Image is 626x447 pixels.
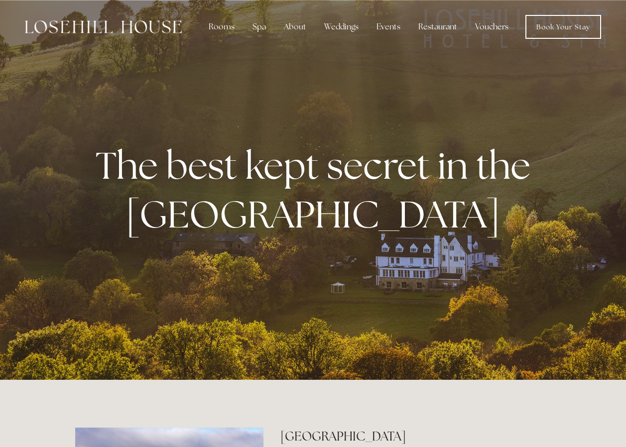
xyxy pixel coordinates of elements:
strong: The best kept secret in the [GEOGRAPHIC_DATA] [96,141,538,238]
div: Restaurant [410,17,465,37]
div: Weddings [316,17,367,37]
img: Losehill House [25,20,182,33]
a: Vouchers [467,17,516,37]
div: Events [369,17,408,37]
div: Rooms [201,17,243,37]
h2: [GEOGRAPHIC_DATA] [280,428,551,445]
div: About [276,17,314,37]
a: Book Your Stay [525,15,601,39]
div: Spa [245,17,274,37]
